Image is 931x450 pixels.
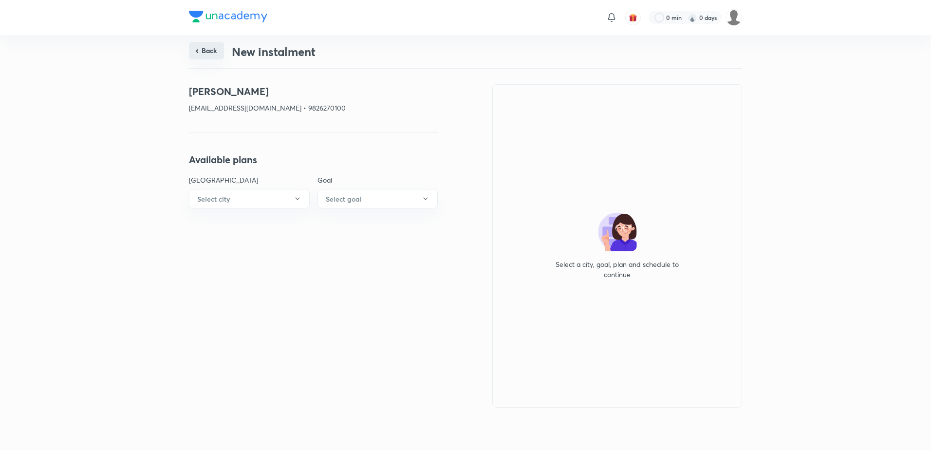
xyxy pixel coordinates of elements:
[625,10,641,25] button: avatar
[197,194,230,204] h6: Select city
[629,13,637,22] img: avatar
[688,13,697,22] img: streak
[189,42,224,59] button: Back
[598,212,637,251] img: no-plan-selected
[189,11,267,22] img: Company Logo
[317,189,438,208] button: Select goal
[549,259,686,280] p: Select a city, goal, plan and schedule to continue
[189,189,310,208] button: Select city
[317,175,438,185] p: Goal
[326,194,362,204] h6: Select goal
[726,9,742,26] img: PRADEEP KADAM
[232,45,316,59] h3: New instalment
[189,11,267,25] a: Company Logo
[189,175,310,185] p: [GEOGRAPHIC_DATA]
[189,84,438,99] h4: [PERSON_NAME]
[189,103,438,113] p: [EMAIL_ADDRESS][DOMAIN_NAME] • 9826270100
[189,152,438,167] h4: Available plans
